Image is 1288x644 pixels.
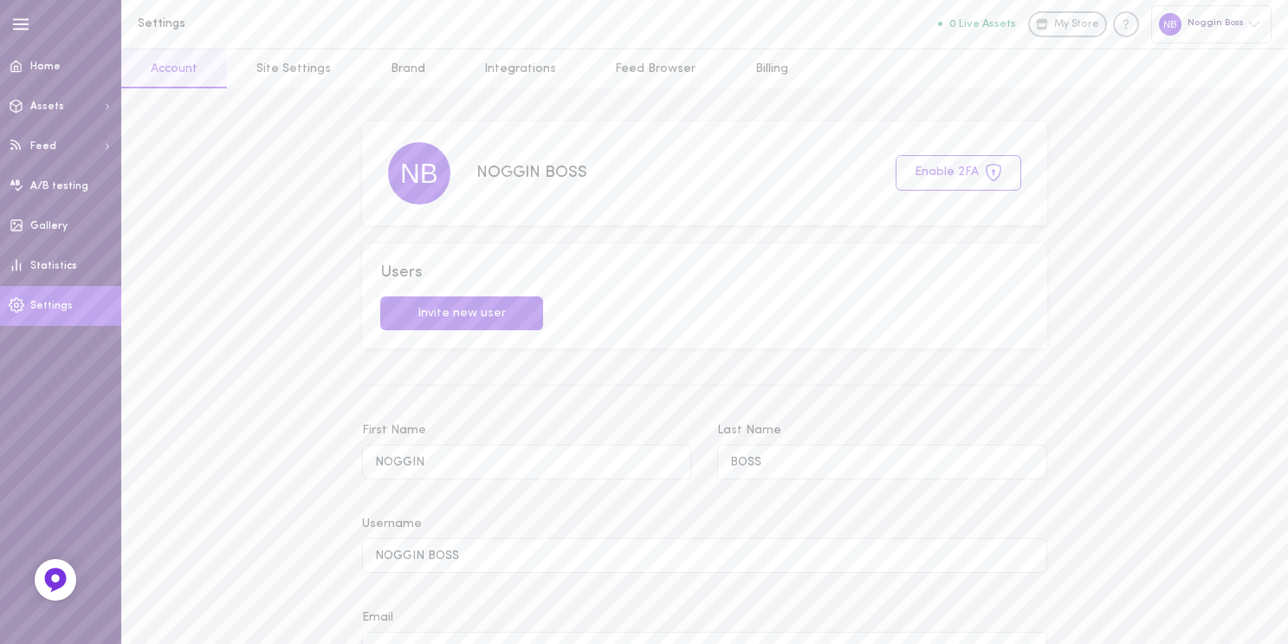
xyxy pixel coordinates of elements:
[717,445,1047,478] input: Last Name
[586,49,725,88] a: Feed Browser
[380,296,543,330] button: Invite new user
[476,165,587,181] span: NOGGIN BOSS
[1028,11,1107,37] a: My Store
[30,221,68,231] span: Gallery
[121,49,227,88] a: Account
[227,49,360,88] a: Site Settings
[455,49,586,88] a: Integrations
[361,49,455,88] a: Brand
[380,262,1029,284] span: Users
[362,424,426,437] span: First Name
[1151,5,1272,42] div: Noggin Boss
[362,611,393,624] span: Email
[938,18,1028,30] a: 0 Live Assets
[30,62,61,72] span: Home
[896,155,1021,191] button: Enable 2FA
[30,261,77,271] span: Statistics
[362,517,422,530] span: Username
[362,538,1047,572] input: Username
[362,445,692,478] input: First Name
[30,141,56,152] span: Feed
[726,49,818,88] a: Billing
[30,101,64,112] span: Assets
[30,301,73,311] span: Settings
[138,17,424,30] h1: Settings
[938,18,1016,29] button: 0 Live Assets
[30,181,88,192] span: A/B testing
[1054,17,1099,33] span: My Store
[1113,11,1139,37] div: Knowledge center
[42,567,68,593] img: Feedback Button
[717,424,781,437] span: Last Name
